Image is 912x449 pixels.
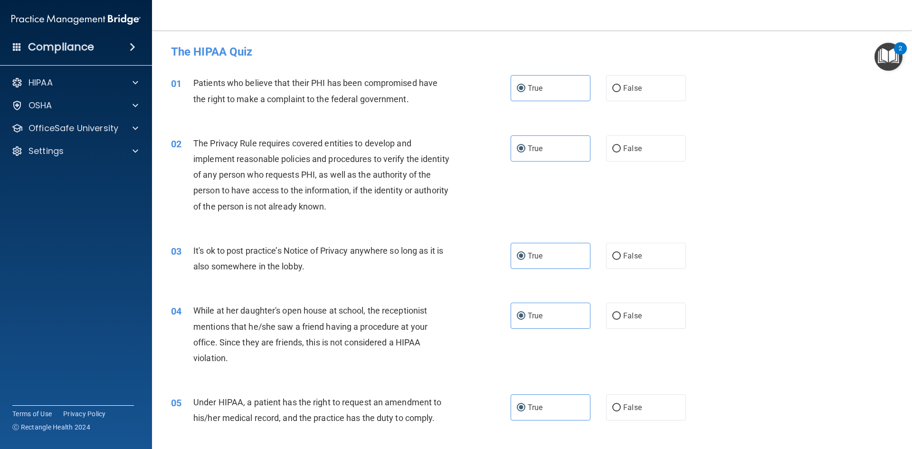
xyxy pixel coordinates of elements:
span: Under HIPAA, a patient has the right to request an amendment to his/her medical record, and the p... [193,397,441,423]
input: True [517,253,525,260]
span: True [528,311,542,320]
p: HIPAA [28,77,53,88]
a: OSHA [11,100,138,111]
span: False [623,84,642,93]
img: PMB logo [11,10,141,29]
span: The Privacy Rule requires covered entities to develop and implement reasonable policies and proce... [193,138,449,211]
span: Patients who believe that their PHI has been compromised have the right to make a complaint to th... [193,78,437,104]
p: OfficeSafe University [28,123,118,134]
p: OSHA [28,100,52,111]
p: Settings [28,145,64,157]
button: Open Resource Center, 2 new notifications [874,43,902,71]
input: False [612,313,621,320]
span: It's ok to post practice’s Notice of Privacy anywhere so long as it is also somewhere in the lobby. [193,246,443,271]
span: True [528,144,542,153]
span: 03 [171,246,181,257]
span: False [623,144,642,153]
a: OfficeSafe University [11,123,138,134]
span: 05 [171,397,181,409]
span: True [528,251,542,260]
a: HIPAA [11,77,138,88]
span: While at her daughter's open house at school, the receptionist mentions that he/she saw a friend ... [193,306,427,363]
input: False [612,404,621,411]
input: True [517,313,525,320]
iframe: Drift Widget Chat Controller [864,383,901,420]
input: True [517,85,525,92]
a: Settings [11,145,138,157]
span: False [623,403,642,412]
a: Terms of Use [12,409,52,419]
span: False [623,251,642,260]
span: 02 [171,138,181,150]
span: 04 [171,306,181,317]
div: 2 [899,48,902,61]
input: False [612,145,621,153]
span: True [528,403,542,412]
input: False [612,253,621,260]
span: 01 [171,78,181,89]
input: False [612,85,621,92]
span: False [623,311,642,320]
span: Ⓒ Rectangle Health 2024 [12,422,90,432]
span: True [528,84,542,93]
input: True [517,404,525,411]
h4: Compliance [28,40,94,54]
h4: The HIPAA Quiz [171,46,893,58]
a: Privacy Policy [63,409,106,419]
input: True [517,145,525,153]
